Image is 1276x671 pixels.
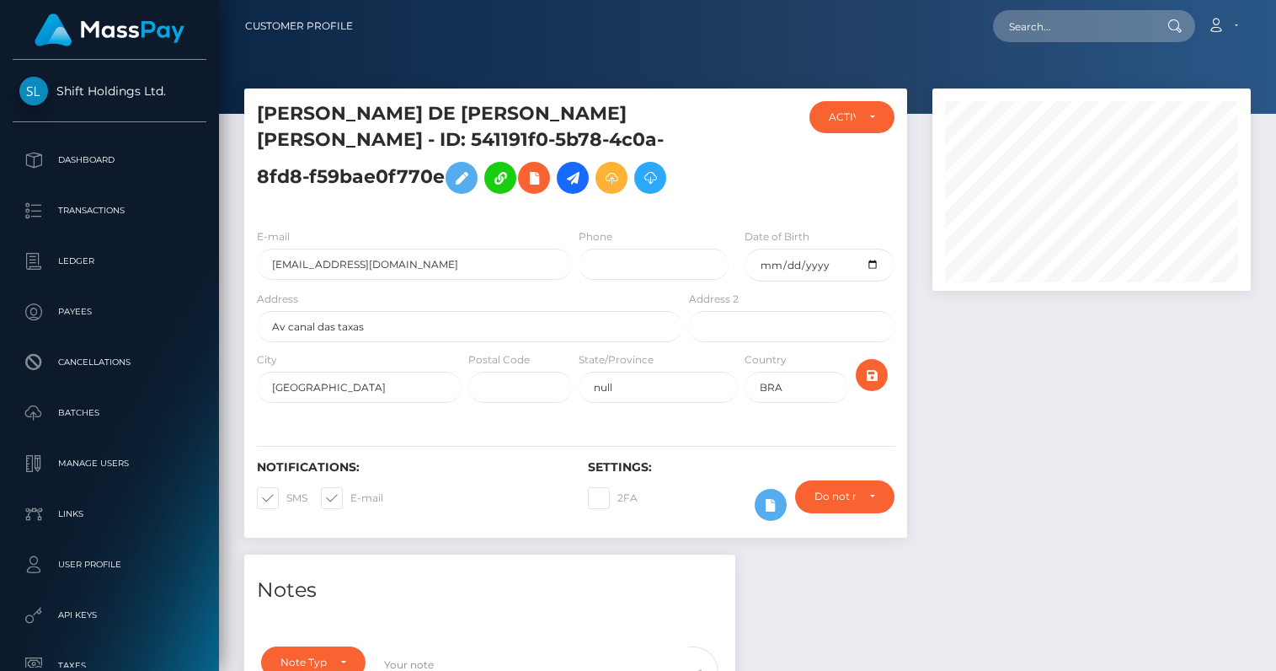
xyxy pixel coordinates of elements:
[588,460,894,475] h6: Settings:
[19,451,200,476] p: Manage Users
[814,490,855,503] div: Do not require
[257,352,277,368] label: City
[257,487,307,509] label: SMS
[321,487,383,509] label: E-mail
[13,493,206,535] a: Links
[13,594,206,636] a: API Keys
[257,229,290,244] label: E-mail
[19,249,200,274] p: Ledger
[829,110,856,124] div: ACTIVE
[19,148,200,173] p: Dashboard
[468,352,530,368] label: Postal Code
[588,487,638,509] label: 2FA
[19,299,200,325] p: Payees
[19,603,200,628] p: API Keys
[13,341,206,384] a: Cancellations
[745,352,787,368] label: Country
[13,240,206,282] a: Ledger
[13,392,206,434] a: Batches
[257,292,298,307] label: Address
[809,101,894,133] button: ACTIVE
[745,229,809,244] label: Date of Birth
[35,13,184,46] img: MassPay Logo
[257,460,563,475] h6: Notifications:
[13,544,206,586] a: User Profile
[19,552,200,577] p: User Profile
[13,291,206,333] a: Payees
[795,480,894,513] button: Do not require
[19,198,200,223] p: Transactions
[245,8,353,44] a: Customer Profile
[689,292,739,307] label: Address 2
[19,77,48,105] img: Shift Holdings Ltd.
[19,400,200,426] p: Batches
[19,350,200,375] p: Cancellations
[19,502,200,527] p: Links
[257,576,723,605] h4: Notes
[13,139,206,181] a: Dashboard
[557,162,589,194] a: Initiate Payout
[13,443,206,485] a: Manage Users
[13,83,206,99] span: Shift Holdings Ltd.
[257,101,673,202] h5: [PERSON_NAME] DE [PERSON_NAME] [PERSON_NAME] - ID: 541191f0-5b78-4c0a-8fd8-f59bae0f770e
[280,656,327,669] div: Note Type
[993,10,1151,42] input: Search...
[579,229,612,244] label: Phone
[579,352,654,368] label: State/Province
[13,190,206,232] a: Transactions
